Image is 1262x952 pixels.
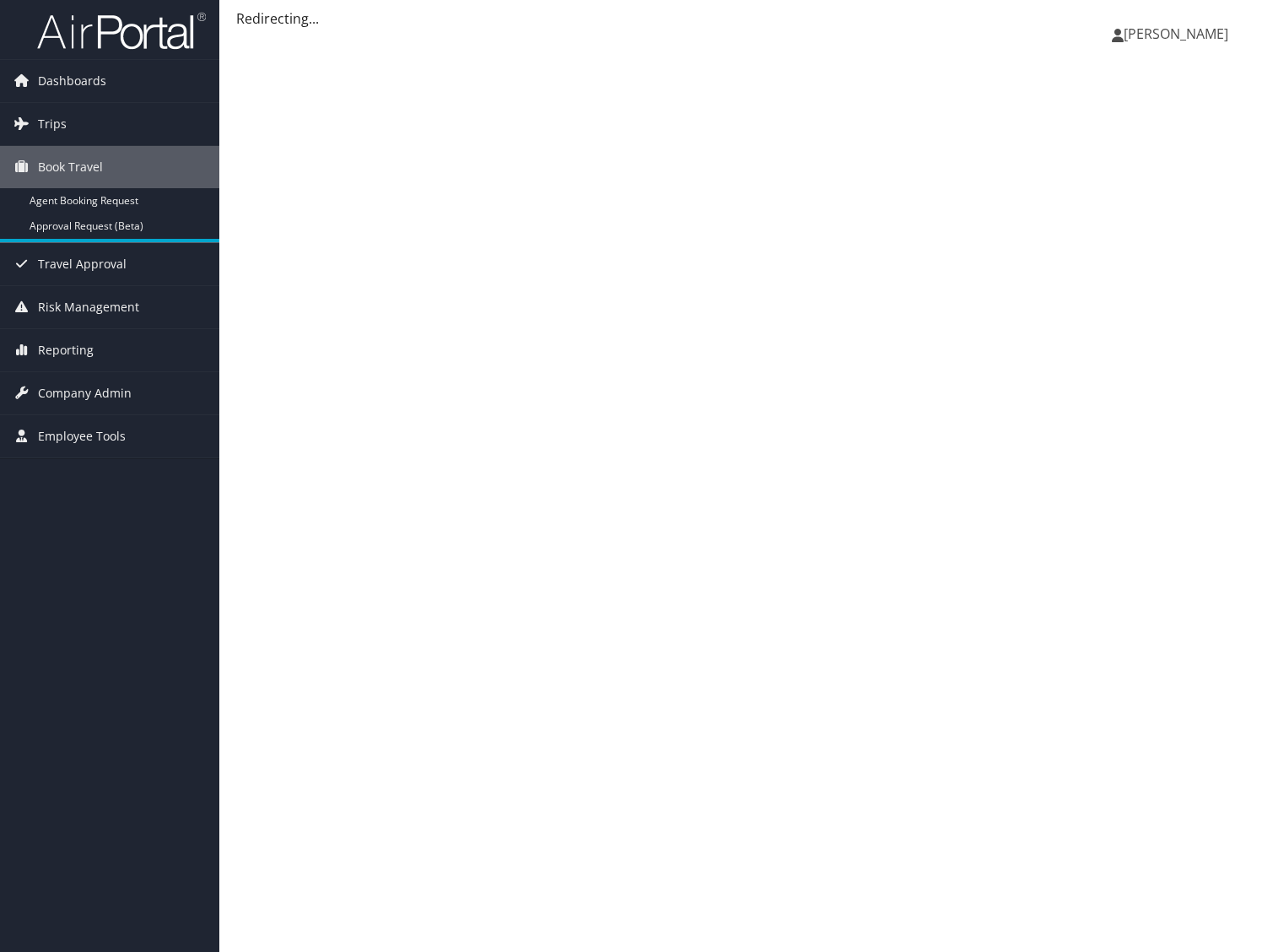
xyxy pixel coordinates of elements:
div: Redirecting... [236,8,1245,29]
span: Risk Management [38,286,139,328]
span: Dashboards [38,60,106,102]
span: Employee Tools [38,415,126,457]
span: Company Admin [38,372,132,414]
span: Book Travel [38,146,103,188]
span: Trips [38,103,67,145]
span: [PERSON_NAME] [1124,24,1228,43]
span: Reporting [38,329,94,371]
a: [PERSON_NAME] [1112,8,1245,59]
img: airportal-logo.png [37,11,206,51]
span: Travel Approval [38,243,127,285]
